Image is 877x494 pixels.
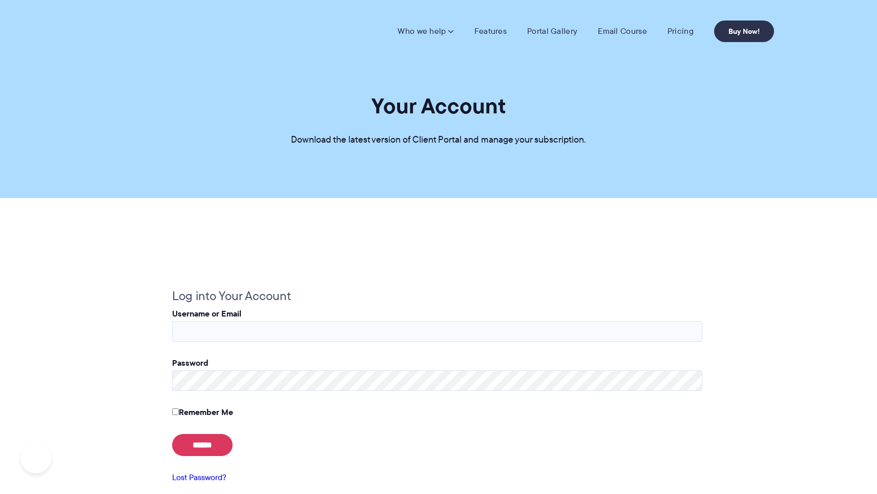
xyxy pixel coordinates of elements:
[172,285,291,307] legend: Log into Your Account
[291,132,586,148] p: Download the latest version of Client Portal and manage your subscription.
[667,26,694,36] a: Pricing
[172,408,179,415] input: Remember Me
[598,26,647,36] a: Email Course
[172,471,226,483] a: Lost Password?
[172,307,241,320] label: Username or Email
[371,92,506,120] h1: Your Account
[398,26,453,36] a: Who we help
[527,26,577,36] a: Portal Gallery
[20,443,51,473] iframe: Toggle Customer Support
[172,357,208,369] label: Password
[474,26,507,36] a: Features
[714,21,774,42] a: Buy Now!
[172,406,233,418] label: Remember Me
